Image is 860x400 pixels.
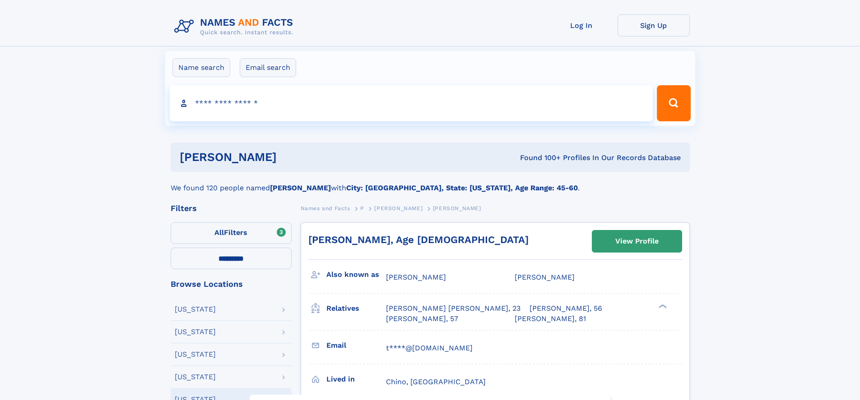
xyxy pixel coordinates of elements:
label: Name search [172,58,230,77]
a: View Profile [592,230,682,252]
div: Browse Locations [171,280,292,288]
a: [PERSON_NAME] [374,202,423,214]
a: [PERSON_NAME], Age [DEMOGRAPHIC_DATA] [308,234,529,245]
h1: [PERSON_NAME] [180,152,399,163]
button: Search Button [657,85,690,121]
div: ❯ [656,303,667,309]
h3: Also known as [326,267,386,282]
span: [PERSON_NAME] [515,273,575,281]
a: [PERSON_NAME], 57 [386,314,458,324]
b: City: [GEOGRAPHIC_DATA], State: [US_STATE], Age Range: 45-60 [346,184,578,192]
div: [US_STATE] [175,373,216,381]
div: Found 100+ Profiles In Our Records Database [398,153,681,163]
div: [US_STATE] [175,328,216,336]
div: [US_STATE] [175,306,216,313]
img: Logo Names and Facts [171,14,301,39]
input: search input [170,85,653,121]
h3: Lived in [326,372,386,387]
span: P [360,205,364,211]
b: [PERSON_NAME] [270,184,331,192]
label: Email search [240,58,296,77]
div: View Profile [615,231,659,252]
a: [PERSON_NAME] [PERSON_NAME], 23 [386,303,521,313]
a: Sign Up [618,14,690,37]
span: [PERSON_NAME] [386,273,446,281]
h3: Email [326,338,386,353]
span: Chino, [GEOGRAPHIC_DATA] [386,377,486,386]
h3: Relatives [326,301,386,316]
a: Log In [545,14,618,37]
span: All [214,228,224,237]
span: [PERSON_NAME] [374,205,423,211]
span: [PERSON_NAME] [433,205,481,211]
a: P [360,202,364,214]
div: Filters [171,204,292,212]
label: Filters [171,222,292,244]
a: [PERSON_NAME], 81 [515,314,586,324]
div: [US_STATE] [175,351,216,358]
div: We found 120 people named with . [171,172,690,193]
a: Names and Facts [301,202,350,214]
a: [PERSON_NAME], 56 [530,303,602,313]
